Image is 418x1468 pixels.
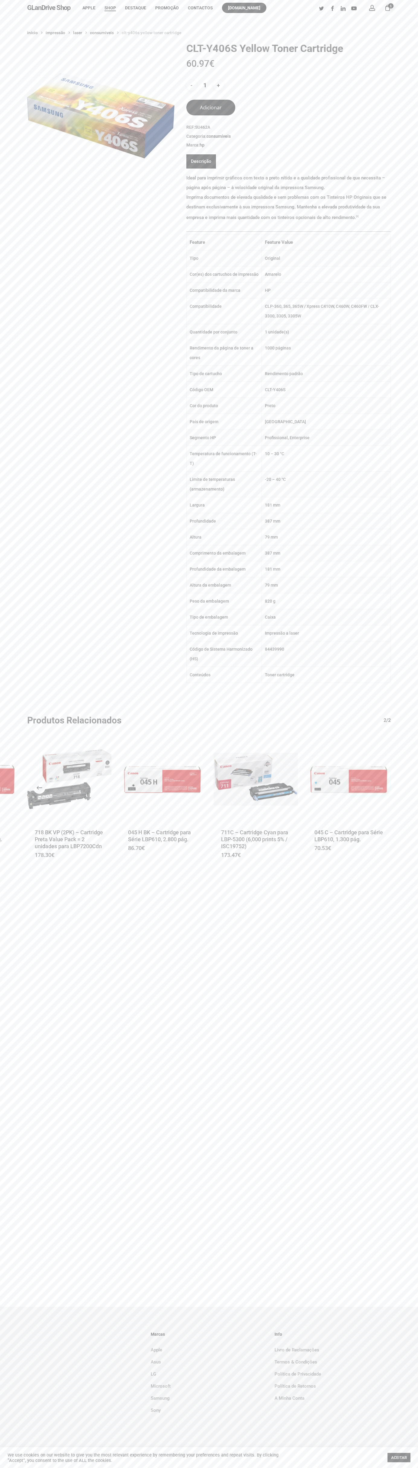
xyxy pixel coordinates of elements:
a: 045 C - Cartridge para Série LBP610, 1.300 pág. [307,737,391,821]
td: -20 – 40 °C [262,472,391,497]
td: Limite de temperaturas (armazenamento) [186,472,262,497]
p: Ideal para imprimir gráficos com texto a preto nítido e a qualidade profissional de que necessita... [186,173,391,229]
img: Placeholder [307,737,391,821]
a: 045 C – Cartridge para Série LBP610, 1.300 pág. [314,829,384,843]
a: A Minha Conta [275,1393,391,1403]
img: Placeholder [121,737,205,821]
td: 820 g [262,593,391,609]
a: Sony [151,1405,267,1415]
input: + [213,80,224,91]
span: € [142,844,145,852]
td: Temperatura de funcionamento (T-T) [186,446,262,472]
a: 045 H BK - Cartridge para Série LBP610, 2.800 pág. [121,737,205,821]
span: REF: [186,124,391,130]
td: 10 – 30 °C [262,446,391,472]
a: 711C – Cartridge Cyan para LBP-5300 (6,000 prints 5% / ISC19752) [221,829,290,850]
td: Altura [186,529,262,545]
a: GLanDrive Shop [27,5,70,11]
td: Preto [262,398,391,414]
td: Comprimento da embalagem [186,545,262,561]
a: 711C - Cartridge Cyan para LBP-5300 (6,000 prints 5% / ISC19752) [214,737,298,821]
a: Shop [104,6,116,10]
div: 2/2 [378,714,391,726]
th: Feature [186,234,262,250]
span: SU462A [195,125,210,130]
td: 1000 páginas [262,340,391,366]
span: 1 [388,3,394,8]
bdi: 60.97 [186,58,214,69]
a: Cart [384,5,391,11]
td: Quantidade por conjunto [186,324,262,340]
span: Marca: [186,142,391,148]
td: Peso da embalagem [186,593,262,609]
a: Samsung [151,1393,267,1403]
a: ACEITAR [387,1453,410,1462]
a: Consumíveis [207,134,231,139]
span: € [238,851,241,858]
span: Shop [104,5,116,10]
td: 84439990 [262,641,391,667]
a: Microsoft [151,1381,267,1391]
td: 181 mm [262,497,391,513]
td: Altura da embalagem [186,577,262,593]
td: 181 mm [262,561,391,577]
td: Compatibilidade [186,298,262,324]
td: Tipo de embalagem [186,609,262,625]
a: 718 BK VP (2PK) – Cartridge Preta Value Pack = 2 unidades para LBP7200Cdn [35,829,104,850]
td: Conteúdos [186,667,262,683]
a: Início [27,30,38,35]
div: We use cookies on our website to give you the most relevant experience by remembering your prefer... [8,1452,290,1463]
td: Amarelo [262,266,391,282]
span: € [328,844,331,852]
input: Product quantity [198,80,212,91]
td: Caixa [262,609,391,625]
td: CLP-360, 365, 365W / Xpress C410W, C460W, C460FW / CLX-3300, 3305, 3305W [262,298,391,324]
span: € [51,851,54,858]
td: Largura [186,497,262,513]
a: Asus [151,1357,267,1367]
td: Rendimento padrão [262,366,391,382]
th: Feature Value [262,234,391,250]
td: País de origem [186,414,262,430]
h4: Marcas [151,1329,267,1339]
td: 387 mm [262,545,391,561]
a: Impressão [46,30,65,35]
td: Código OEM [186,382,262,398]
td: Toner cartridge [262,667,391,683]
img: Placeholder [27,42,175,189]
span: € [209,58,214,69]
a: Consumíveis [90,30,114,35]
a: Laser [73,30,82,35]
bdi: 86.70 [128,844,145,852]
h4: Info [275,1329,391,1339]
td: Profissional, Enterprise [262,430,391,446]
a: Destaque [125,6,146,10]
a: Promoção [155,6,179,10]
h1: CLT-Y406S Yellow Toner Cartridge [186,42,391,55]
td: Cor(es) dos cartuchos de impressão [186,266,262,282]
td: Tipo [186,250,262,266]
a: 045 H BK – Cartridge para Série LBP610, 2.800 pág. [128,829,197,843]
img: Placeholder [27,737,111,821]
bdi: 178.30 [35,851,54,858]
a: Política de Privacidade [275,1369,391,1379]
span: [DOMAIN_NAME] [228,5,260,10]
a: [DOMAIN_NAME] [222,6,266,10]
td: Compatibilidade da marca [186,282,262,298]
span: Apple [82,5,95,10]
td: Impressão a laser [262,625,391,641]
td: [GEOGRAPHIC_DATA] [262,414,391,430]
td: CLT-Y406S [262,382,391,398]
a: Política de Retornos [275,1381,391,1391]
input: - [186,80,197,91]
span: Contactos [188,5,213,10]
span: Promoção [155,5,179,10]
a: 718 BK VP (2PK) - Cartridge Preta Value Pack = 2 unidades para LBP7200Cdn [27,737,111,821]
sup: [1] [356,215,359,218]
a: Termos & Condições [275,1357,391,1367]
td: HP [262,282,391,298]
button: Adicionar [186,100,235,115]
